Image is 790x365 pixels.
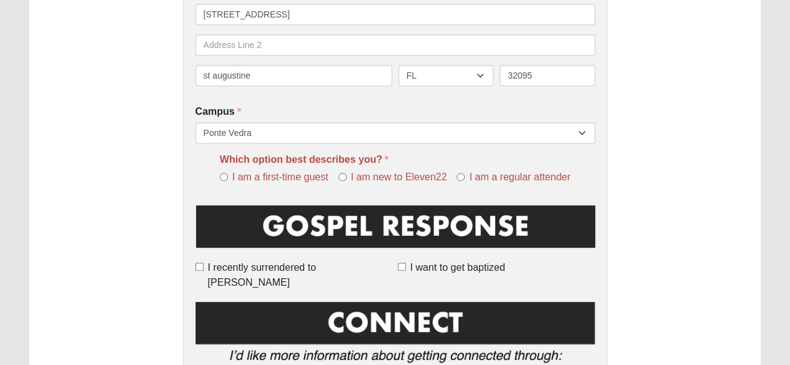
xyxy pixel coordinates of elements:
[220,173,228,181] input: I am a first-time guest
[195,203,595,258] img: GospelResponseBLK.png
[500,65,595,86] input: Zip
[208,260,393,290] span: I recently surrendered to [PERSON_NAME]
[195,65,392,86] input: City
[469,170,570,185] span: I am a regular attender
[457,173,465,181] input: I am a regular attender
[351,170,447,185] span: I am new to Eleven22
[338,173,347,181] input: I am new to Eleven22
[232,170,328,185] span: I am a first-time guest
[410,260,505,275] span: I want to get baptized
[220,153,388,167] label: Which option best describes you?
[195,105,241,119] label: Campus
[195,34,595,56] input: Address Line 2
[195,4,595,25] input: Address Line 1
[195,263,204,271] input: I recently surrendered to [PERSON_NAME]
[398,263,406,271] input: I want to get baptized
